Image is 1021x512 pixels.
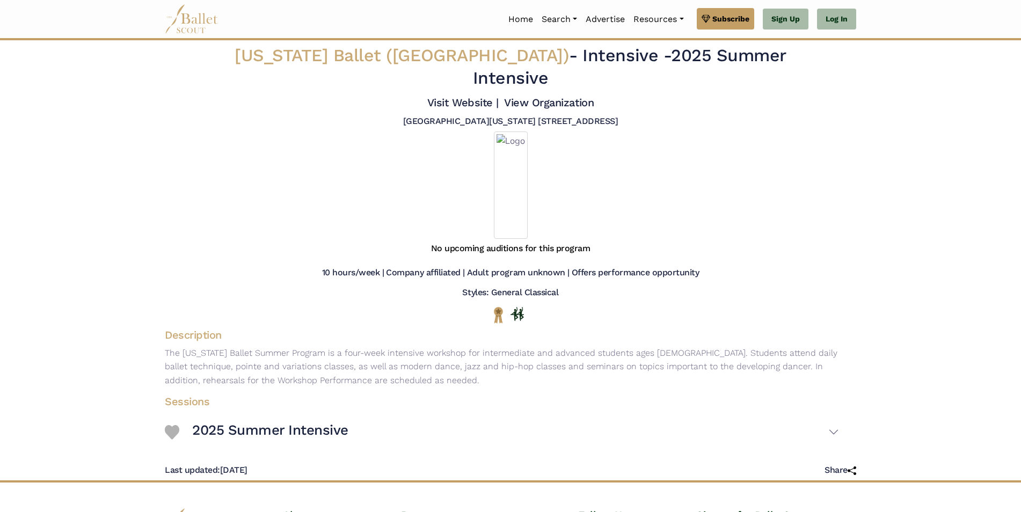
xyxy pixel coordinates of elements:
img: National [492,306,505,323]
h5: Adult program unknown | [467,267,570,279]
h5: Styles: General Classical [462,287,558,298]
h2: - 2025 Summer Intensive [224,45,797,89]
span: Last updated: [165,465,220,475]
img: Heart [165,425,179,440]
a: Resources [629,8,688,31]
img: gem.svg [702,13,710,25]
a: Sign Up [763,9,808,30]
a: View Organization [504,96,594,109]
h5: Share [825,465,856,476]
img: In Person [510,307,524,321]
img: Logo [494,131,528,239]
span: Subscribe [712,13,749,25]
a: Advertise [581,8,629,31]
span: [US_STATE] Ballet ([GEOGRAPHIC_DATA]) [235,45,569,65]
a: Visit Website | [427,96,499,109]
h5: Company affiliated | [386,267,464,279]
h5: [DATE] [165,465,247,476]
h4: Sessions [156,394,848,408]
h5: No upcoming auditions for this program [431,243,590,254]
h5: [GEOGRAPHIC_DATA][US_STATE] [STREET_ADDRESS] [403,116,618,127]
a: Log In [817,9,856,30]
h4: Description [156,328,865,342]
h3: 2025 Summer Intensive [192,421,348,440]
a: Search [537,8,581,31]
h5: Offers performance opportunity [572,267,699,279]
p: The [US_STATE] Ballet Summer Program is a four-week intensive workshop for intermediate and advan... [156,346,865,387]
a: Home [504,8,537,31]
span: Intensive - [582,45,671,65]
button: 2025 Summer Intensive [192,417,839,448]
a: Subscribe [697,8,754,30]
h5: 10 hours/week | [322,267,384,279]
